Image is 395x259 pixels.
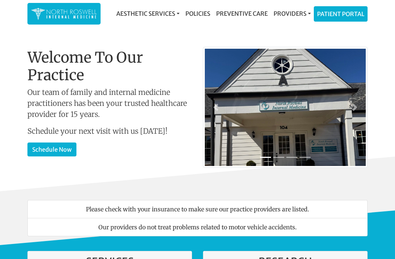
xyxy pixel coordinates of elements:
[27,143,76,156] a: Schedule Now
[27,218,368,236] li: Our providers do not treat problems related to motor vehicle accidents.
[27,200,368,218] li: Please check with your insurance to make sure our practice providers are listed.
[27,87,192,120] p: Our team of family and internal medicine practitioners has been your trusted healthcare provider ...
[314,7,367,21] a: Patient Portal
[213,6,271,21] a: Preventive Care
[183,6,213,21] a: Policies
[27,49,192,84] h1: Welcome To Our Practice
[113,6,183,21] a: Aesthetic Services
[31,7,97,21] img: North Roswell Internal Medicine
[27,126,192,137] p: Schedule your next visit with us [DATE]!
[271,6,314,21] a: Providers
